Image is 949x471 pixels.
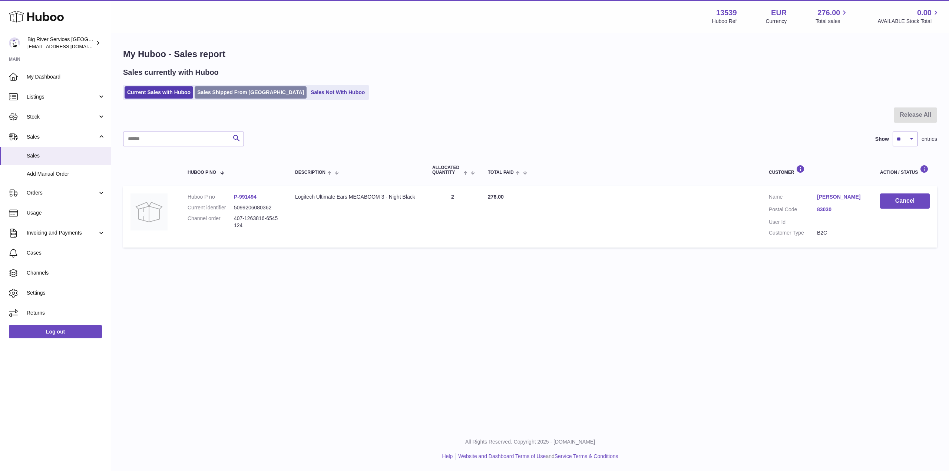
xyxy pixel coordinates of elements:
[188,193,234,200] dt: Huboo P no
[123,48,937,60] h1: My Huboo - Sales report
[817,206,865,213] a: 83030
[27,189,97,196] span: Orders
[295,170,325,175] span: Description
[188,215,234,229] dt: Channel order
[917,8,932,18] span: 0.00
[27,133,97,140] span: Sales
[880,165,930,175] div: Action / Status
[9,37,20,49] img: de-logistics@bigriverintl.com
[458,453,546,459] a: Website and Dashboard Terms of Use
[875,136,889,143] label: Show
[769,219,817,226] dt: User Id
[188,204,234,211] dt: Current identifier
[816,18,849,25] span: Total sales
[488,170,514,175] span: Total paid
[27,93,97,100] span: Listings
[27,269,105,276] span: Channels
[816,8,849,25] a: 276.00 Total sales
[27,152,105,159] span: Sales
[769,193,817,202] dt: Name
[27,229,97,236] span: Invoicing and Payments
[234,194,257,200] a: P-991494
[27,36,94,50] div: Big River Services [GEOGRAPHIC_DATA]
[234,215,280,229] dd: 407-1263816-6545124
[712,18,737,25] div: Huboo Ref
[234,204,280,211] dd: 5099206080362
[880,193,930,209] button: Cancel
[130,193,168,230] img: no-photo.jpg
[716,8,737,18] strong: 13539
[817,229,865,236] dd: B2C
[27,249,105,256] span: Cases
[456,453,618,460] li: and
[442,453,453,459] a: Help
[769,206,817,215] dt: Postal Code
[27,73,105,80] span: My Dashboard
[769,229,817,236] dt: Customer Type
[195,86,307,99] a: Sales Shipped From [GEOGRAPHIC_DATA]
[432,165,462,175] span: ALLOCATED Quantity
[295,193,417,200] div: Logitech Ultimate Ears MEGABOOM 3 - Night Black
[771,8,787,18] strong: EUR
[117,438,943,445] p: All Rights Reserved. Copyright 2025 - [DOMAIN_NAME]
[769,165,865,175] div: Customer
[27,113,97,120] span: Stock
[555,453,618,459] a: Service Terms & Conditions
[817,8,840,18] span: 276.00
[125,86,193,99] a: Current Sales with Huboo
[9,325,102,338] a: Log out
[922,136,937,143] span: entries
[425,186,480,248] td: 2
[877,8,940,25] a: 0.00 AVAILABLE Stock Total
[27,289,105,296] span: Settings
[188,170,216,175] span: Huboo P no
[27,170,105,178] span: Add Manual Order
[308,86,367,99] a: Sales Not With Huboo
[488,194,504,200] span: 276.00
[877,18,940,25] span: AVAILABLE Stock Total
[817,193,865,200] a: [PERSON_NAME]
[27,209,105,216] span: Usage
[766,18,787,25] div: Currency
[27,309,105,316] span: Returns
[123,67,219,77] h2: Sales currently with Huboo
[27,43,109,49] span: [EMAIL_ADDRESS][DOMAIN_NAME]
